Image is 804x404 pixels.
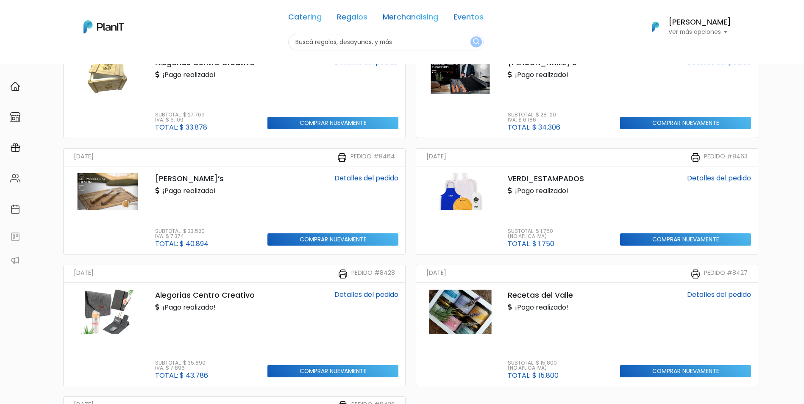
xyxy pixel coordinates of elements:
p: ¡Pago realizado! [155,302,216,313]
input: Comprar nuevamente [267,117,398,129]
p: ¡Pago realizado! [508,70,568,80]
div: ¿Necesitás ayuda? [44,8,122,25]
img: calendar-87d922413cdce8b2cf7b7f5f62616a5cf9e4887200fb71536465627b3292af00.svg [10,204,20,214]
p: VERDI_ESTAMPADOS [508,173,610,184]
p: (No aplica IVA) [508,365,559,371]
img: PlanIt Logo [646,17,665,36]
img: thumb_Captura_de_pantalla_2023-09-12_131513-PhotoRoom.png [70,57,145,94]
img: PlanIt Logo [83,20,124,33]
input: Comprar nuevamente [620,233,751,246]
img: printer-31133f7acbd7ec30ea1ab4a3b6864c9b5ed483bd8d1a339becc4798053a55bbc.svg [690,269,701,279]
p: Total: $ 43.786 [155,372,208,379]
p: ¡Pago realizado! [508,302,568,313]
p: Total: $ 1.750 [508,241,554,247]
p: Total: $ 33.878 [155,124,207,131]
p: Subtotal: $ 33.520 [155,229,209,234]
img: marketplace-4ceaa7011d94191e9ded77b95e3339b90024bf715f7c57f8cf31f2d8c509eaba.svg [10,112,20,122]
small: [DATE] [74,268,94,279]
p: IVA: $ 7.896 [155,365,208,371]
p: IVA: $ 6.186 [508,117,560,122]
input: Comprar nuevamente [267,233,398,246]
p: ¡Pago realizado! [155,186,216,196]
small: Pedido #8427 [704,268,748,279]
p: Total: $ 34.306 [508,124,560,131]
small: [DATE] [74,152,94,163]
img: thumb_2000___2000-Photoroom_-_2025-04-07T172939.062.png [423,173,498,210]
img: thumb_Captura_de_pantalla_2023-08-30_171733-PhotoRoom.png [70,290,145,335]
p: Ver más opciones [668,29,731,35]
input: Comprar nuevamente [267,365,398,377]
p: Subtotal: $ 27.769 [155,112,207,117]
img: printer-31133f7acbd7ec30ea1ab4a3b6864c9b5ed483bd8d1a339becc4798053a55bbc.svg [338,269,348,279]
h6: [PERSON_NAME] [668,19,731,26]
p: Total: $ 15.800 [508,372,559,379]
img: thumb_WhatsApp_Image_2023-05-19_at_16.56.29.jpg [423,290,498,335]
small: [DATE] [426,268,446,279]
input: Buscá regalos, desayunos, y más [288,34,484,50]
img: people-662611757002400ad9ed0e3c099ab2801c6687ba6c219adb57efc949bc21e19d.svg [10,173,20,183]
p: IVA: $ 7.374 [155,234,209,239]
p: Total: $ 40.894 [155,241,209,247]
p: Subtotal: $ 15.800 [508,360,559,365]
img: printer-31133f7acbd7ec30ea1ab4a3b6864c9b5ed483bd8d1a339becc4798053a55bbc.svg [337,152,347,163]
a: Detalles del pedido [687,57,751,67]
input: Comprar nuevamente [620,117,751,129]
a: Catering [288,14,322,24]
input: Comprar nuevamente [620,365,751,377]
img: printer-31133f7acbd7ec30ea1ab4a3b6864c9b5ed483bd8d1a339becc4798053a55bbc.svg [690,152,701,163]
p: (No aplica IVA) [508,234,554,239]
p: Recetas del Valle [508,290,610,301]
a: Merchandising [383,14,438,24]
img: search_button-432b6d5273f82d61273b3651a40e1bd1b912527efae98b1b7a1b2c0702e16a8d.svg [473,38,479,46]
small: [DATE] [426,152,446,163]
p: Subtotal: $ 35.890 [155,360,208,365]
small: Pedido #8463 [704,152,748,163]
img: feedback-78b5a0c8f98aac82b08bfc38622c3050aee476f2c9584af64705fc4e61158814.svg [10,232,20,242]
a: Eventos [453,14,484,24]
button: PlanIt Logo [PERSON_NAME] Ver más opciones [641,16,731,38]
p: ¡Pago realizado! [155,70,216,80]
img: partners-52edf745621dab592f3b2c58e3bca9d71375a7ef29c3b500c9f145b62cc070d4.svg [10,255,20,266]
p: Subtotal: $ 1.750 [508,229,554,234]
small: Pedido #8428 [351,268,395,279]
a: Regalos [337,14,367,24]
a: Detalles del pedido [687,173,751,183]
p: Alegorias Centro Creativo [155,290,258,301]
p: ¡Pago realizado! [508,186,568,196]
small: Pedido #8464 [351,152,395,163]
img: home-e721727adea9d79c4d83392d1f703f7f8bce08238fde08b1acbfd93340b81755.svg [10,81,20,91]
p: IVA: $ 6.109 [155,117,207,122]
img: thumb_image__copia___copia___copia___copia___copia___copia___copia___copia___copia_-Photoroom__10... [423,57,498,94]
p: [PERSON_NAME]’s [155,173,258,184]
a: Detalles del pedido [334,173,398,183]
a: Detalles del pedido [334,290,398,299]
p: Subtotal: $ 28.120 [508,112,560,117]
img: thumb_image__copia___copia___copia___copia___copia___copia___copia___copia___copia_-Photoroom__5_... [70,173,145,210]
a: Detalles del pedido [687,290,751,299]
a: Detalles del pedido [334,57,398,67]
img: campaigns-02234683943229c281be62815700db0a1741e53638e28bf9629b52c665b00959.svg [10,143,20,153]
